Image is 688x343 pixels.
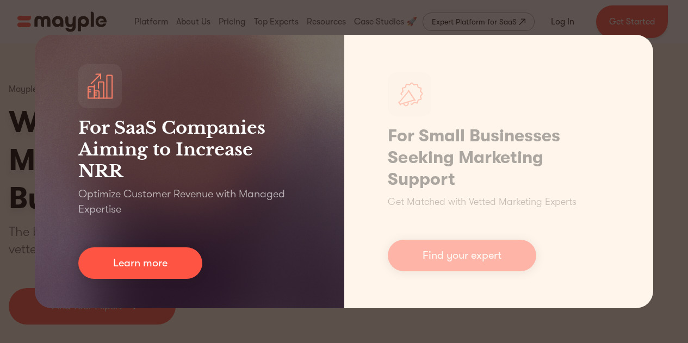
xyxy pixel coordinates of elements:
[78,117,301,182] h3: For SaaS Companies Aiming to Increase NRR
[78,247,202,279] a: Learn more
[388,125,610,190] h1: For Small Businesses Seeking Marketing Support
[78,186,301,217] p: Optimize Customer Revenue with Managed Expertise
[388,195,577,209] p: Get Matched with Vetted Marketing Experts
[388,240,536,271] a: Find your expert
